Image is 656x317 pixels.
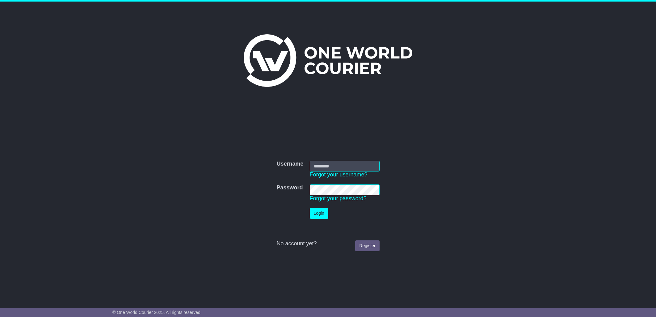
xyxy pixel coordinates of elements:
[112,310,202,315] span: © One World Courier 2025. All rights reserved.
[276,240,379,247] div: No account yet?
[310,208,328,219] button: Login
[310,171,368,178] a: Forgot your username?
[244,34,412,87] img: One World
[276,184,303,191] label: Password
[355,240,379,251] a: Register
[276,161,303,167] label: Username
[310,195,367,201] a: Forgot your password?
